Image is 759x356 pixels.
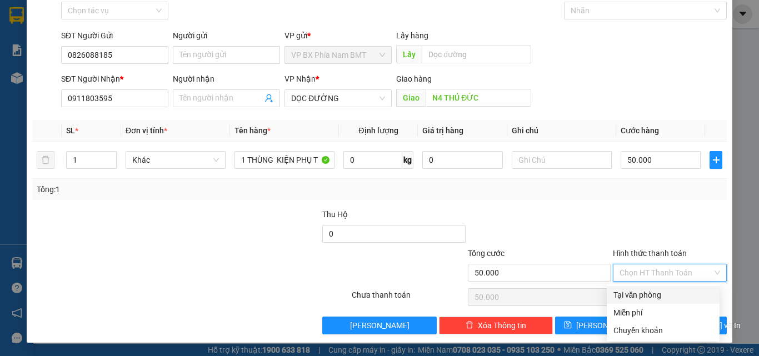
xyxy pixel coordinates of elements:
input: Dọc đường [426,89,531,107]
span: [PERSON_NAME] [576,319,636,332]
li: Quý Thảo [6,6,161,27]
div: SĐT Người Nhận [61,73,168,85]
span: VP BX Phía Nam BMT [291,47,385,63]
span: environment [6,74,13,82]
input: 0 [422,151,502,169]
span: Khác [132,152,219,168]
div: Tại văn phòng [613,289,713,301]
span: SL [66,126,75,135]
span: [PERSON_NAME] [350,319,410,332]
li: VP DỌC ĐƯỜNG [77,47,148,59]
th: Ghi chú [507,120,616,142]
span: Lấy [396,46,422,63]
span: DỌC ĐƯỜNG [291,90,385,107]
span: user-add [264,94,273,103]
div: Người gửi [173,29,280,42]
button: plus [710,151,722,169]
span: Tổng cước [468,249,505,258]
button: save[PERSON_NAME] [555,317,640,334]
span: Định lượng [358,126,398,135]
input: Dọc đường [422,46,531,63]
div: Chưa thanh toán [351,289,467,308]
button: delete [37,151,54,169]
div: Miễn phí [613,307,713,319]
label: Hình thức thanh toán [613,249,687,258]
span: Lấy hàng [396,31,428,40]
div: SĐT Người Gửi [61,29,168,42]
span: Tên hàng [234,126,271,135]
div: Chuyển khoản [613,324,713,337]
input: Ghi Chú [512,151,612,169]
div: Tổng: 1 [37,183,294,195]
li: VP VP BX Phía Nam BMT [6,47,77,72]
span: VP Nhận [284,74,316,83]
span: Giao hàng [396,74,432,83]
button: printer[PERSON_NAME] và In [642,317,727,334]
span: delete [466,321,473,330]
span: kg [402,151,413,169]
span: Thu Hộ [322,210,348,219]
span: Cước hàng [621,126,659,135]
span: save [564,321,572,330]
span: Xóa Thông tin [478,319,526,332]
input: VD: Bàn, Ghế [234,151,334,169]
button: deleteXóa Thông tin [439,317,553,334]
span: Đơn vị tính [126,126,167,135]
div: VP gửi [284,29,392,42]
span: plus [710,156,722,164]
span: Giao [396,89,426,107]
div: Người nhận [173,73,280,85]
span: Giá trị hàng [422,126,463,135]
button: [PERSON_NAME] [322,317,436,334]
